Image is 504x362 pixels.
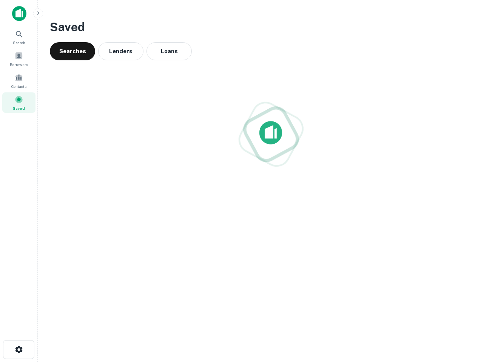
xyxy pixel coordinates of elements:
button: Searches [50,42,95,60]
h3: Saved [50,18,492,36]
a: Saved [2,92,35,113]
a: Borrowers [2,49,35,69]
img: capitalize-icon.png [12,6,26,21]
button: Lenders [98,42,143,60]
span: Borrowers [10,61,28,67]
button: Loans [146,42,192,60]
a: Contacts [2,71,35,91]
a: Search [2,27,35,47]
span: Contacts [11,83,26,89]
span: Search [13,40,25,46]
iframe: Chat Widget [466,302,504,338]
span: Saved [13,105,25,111]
